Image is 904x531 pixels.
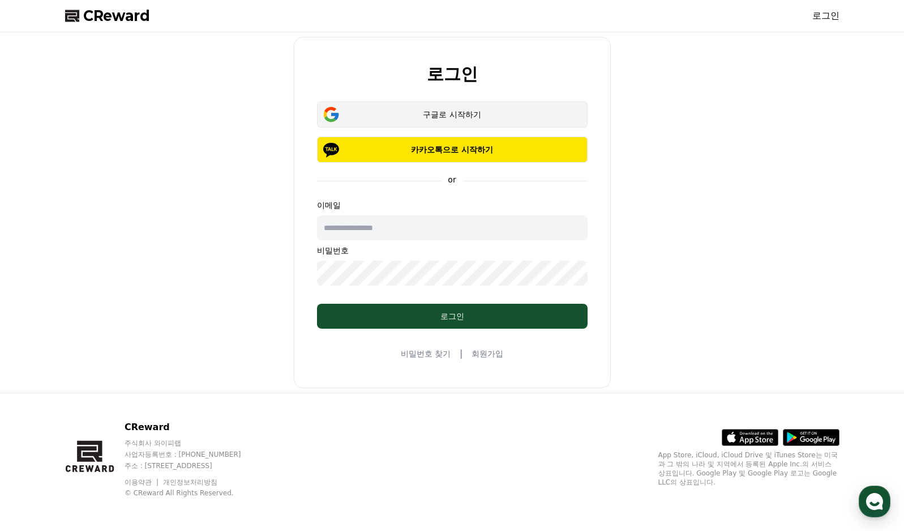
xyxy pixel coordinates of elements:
[83,7,150,25] span: CReward
[75,359,146,388] a: 대화
[317,101,588,128] button: 구글로 시작하기
[146,359,217,388] a: 설정
[175,376,188,385] span: 설정
[460,347,462,360] span: |
[333,109,571,120] div: 구글로 시작하기
[317,304,588,329] button: 로그인
[36,376,42,385] span: 홈
[3,359,75,388] a: 홈
[125,420,263,434] p: CReward
[317,245,588,256] p: 비밀번호
[125,450,263,459] p: 사업자등록번호 : [PHONE_NUMBER]
[427,65,478,83] h2: 로그인
[472,348,503,359] a: 회원가입
[317,137,588,163] button: 카카오톡으로 시작하기
[125,488,263,498] p: © CReward All Rights Reserved.
[317,199,588,211] p: 이메일
[65,7,150,25] a: CReward
[812,9,839,23] a: 로그인
[658,451,839,487] p: App Store, iCloud, iCloud Drive 및 iTunes Store는 미국과 그 밖의 나라 및 지역에서 등록된 Apple Inc.의 서비스 상표입니다. Goo...
[163,478,217,486] a: 개인정보처리방침
[333,144,571,155] p: 카카오톡으로 시작하기
[340,311,565,322] div: 로그인
[125,478,160,486] a: 이용약관
[441,174,462,185] p: or
[125,461,263,470] p: 주소 : [STREET_ADDRESS]
[104,377,117,386] span: 대화
[401,348,451,359] a: 비밀번호 찾기
[125,439,263,448] p: 주식회사 와이피랩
